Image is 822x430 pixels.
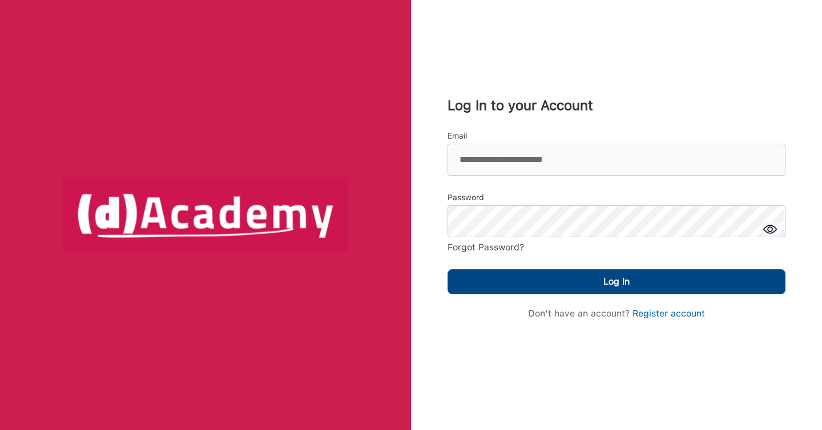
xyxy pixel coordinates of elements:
div: Password [448,189,785,205]
div: Don't have an account? [461,308,772,319]
div: Log In to your Account [448,98,785,114]
img: logo [63,177,348,253]
div: Email [448,128,785,144]
button: Log In [448,269,785,294]
div: Forgot Password? [448,240,524,255]
a: Register account [632,308,705,319]
img: icon [763,222,777,236]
